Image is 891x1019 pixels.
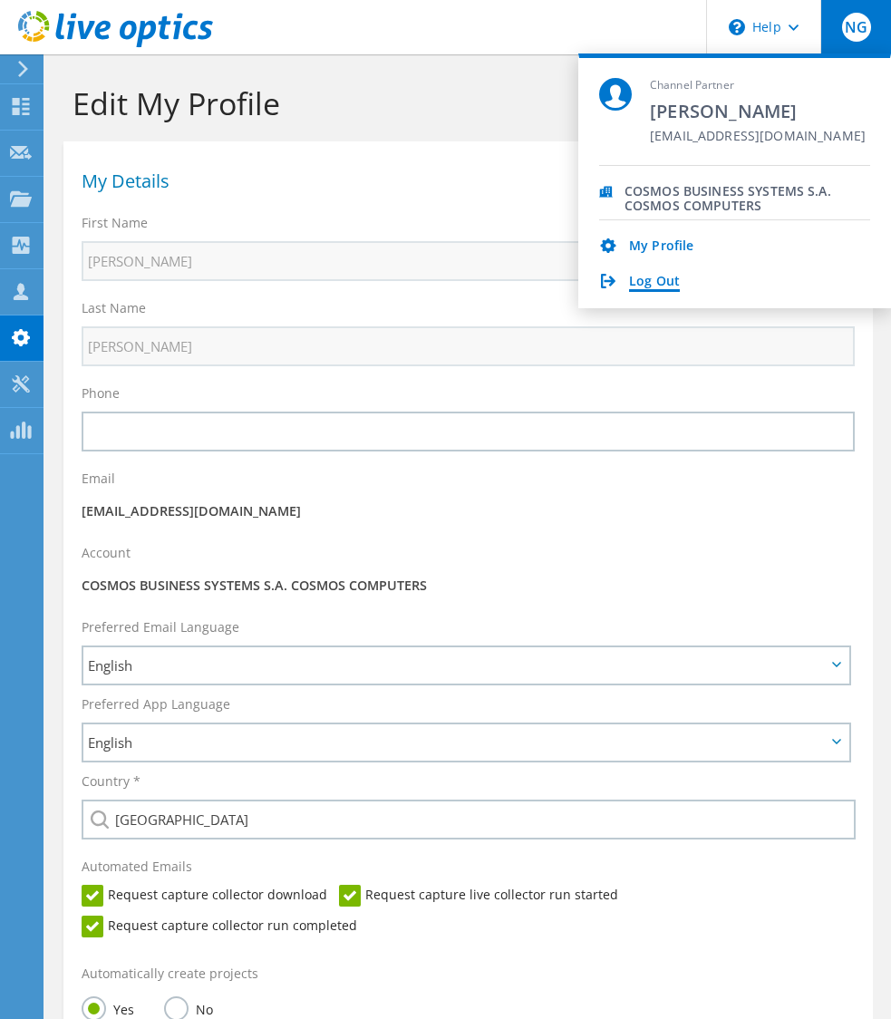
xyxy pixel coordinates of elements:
[82,299,146,317] label: Last Name
[650,78,866,93] span: Channel Partner
[339,885,618,907] label: Request capture live collector run started
[82,384,120,403] label: Phone
[82,544,131,562] label: Account
[88,732,826,753] span: English
[650,99,866,123] span: [PERSON_NAME]
[82,772,140,791] label: Country *
[82,695,230,713] label: Preferred App Language
[82,576,855,596] p: COSMOS BUSINESS SYSTEMS S.A. COSMOS COMPUTERS
[729,19,745,35] svg: \n
[82,172,846,190] h1: My Details
[82,214,148,232] label: First Name
[82,885,327,907] label: Request capture collector download
[82,858,192,876] label: Automated Emails
[73,84,855,122] h1: Edit My Profile
[82,996,134,1019] label: Yes
[82,965,258,983] label: Automatically create projects
[650,129,866,146] span: [EMAIL_ADDRESS][DOMAIN_NAME]
[82,916,357,937] label: Request capture collector run completed
[82,618,239,636] label: Preferred Email Language
[88,655,826,676] span: English
[629,238,693,256] a: My Profile
[164,996,213,1019] label: No
[629,274,680,291] a: Log Out
[82,501,855,521] p: [EMAIL_ADDRESS][DOMAIN_NAME]
[82,470,115,488] label: Email
[625,184,870,201] div: COSMOS BUSINESS SYSTEMS S.A. COSMOS COMPUTERS
[842,13,871,42] span: NG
